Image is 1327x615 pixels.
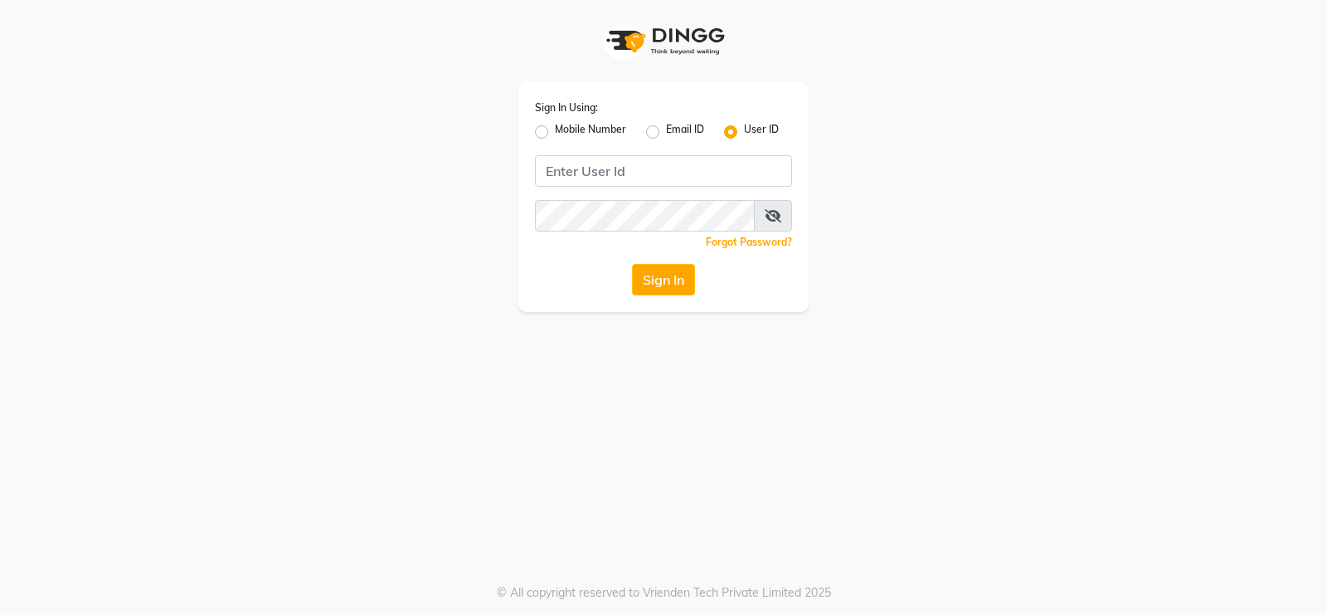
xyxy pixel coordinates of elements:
[535,155,792,187] input: Username
[535,100,598,115] label: Sign In Using:
[535,200,755,232] input: Username
[666,122,704,142] label: Email ID
[597,17,730,66] img: logo1.svg
[632,264,695,295] button: Sign In
[555,122,626,142] label: Mobile Number
[744,122,779,142] label: User ID
[706,236,792,248] a: Forgot Password?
